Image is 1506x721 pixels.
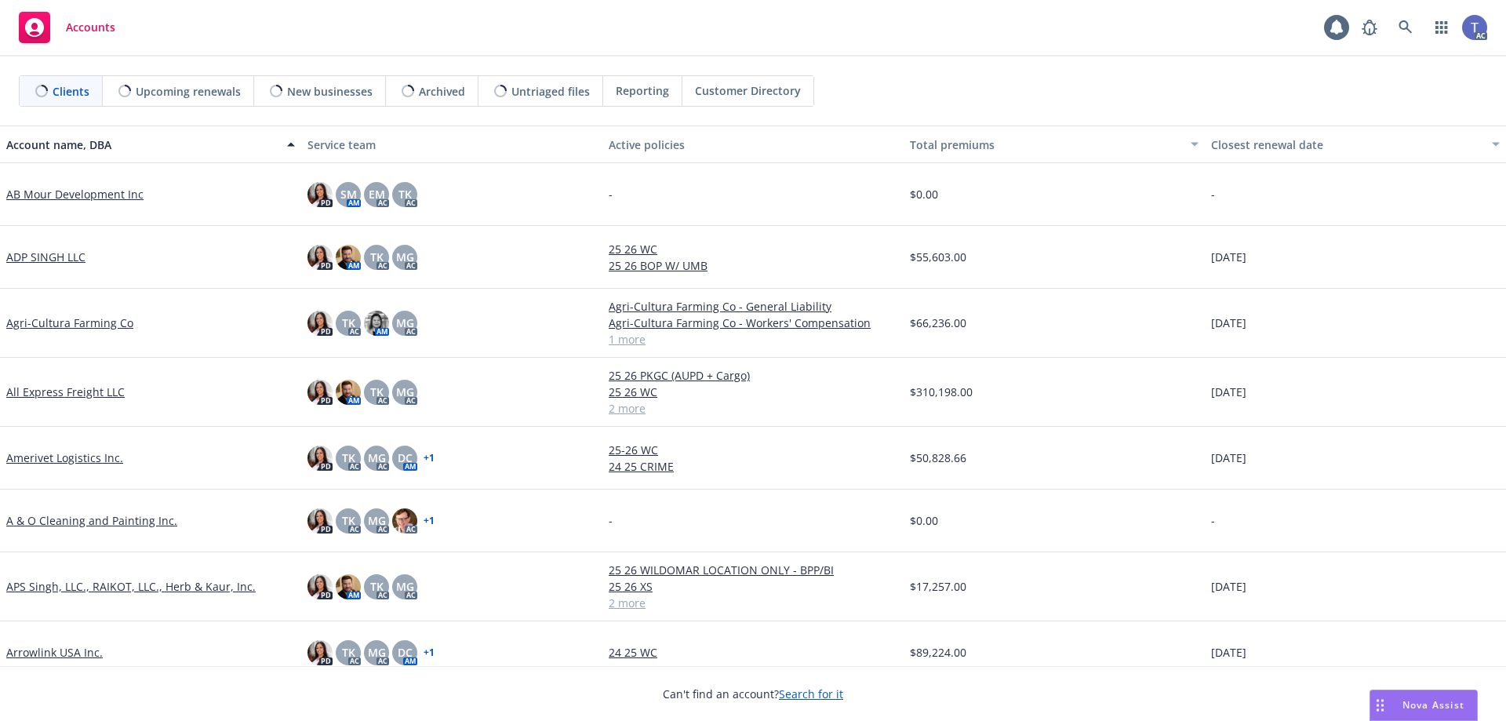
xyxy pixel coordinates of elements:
span: - [1211,186,1215,202]
img: photo [392,508,417,533]
span: Customer Directory [695,82,801,99]
span: MG [396,249,414,265]
span: [DATE] [1211,578,1246,595]
span: Archived [419,83,465,100]
span: MG [368,450,386,466]
span: DC [398,450,413,466]
img: photo [336,245,361,270]
span: $0.00 [910,186,938,202]
span: MG [396,384,414,400]
span: Nova Assist [1402,698,1464,712]
span: [DATE] [1211,384,1246,400]
div: Active policies [609,137,897,153]
a: Amerivet Logistics Inc. [6,450,123,466]
span: TK [342,644,355,661]
span: Untriaged files [511,83,590,100]
span: - [609,186,613,202]
a: All Express Freight LLC [6,384,125,400]
span: Accounts [66,21,115,34]
span: EM [369,186,385,202]
span: Can't find an account? [663,686,843,702]
a: Agri-Cultura Farming Co [6,315,133,331]
button: Closest renewal date [1205,126,1506,163]
a: Agri-Cultura Farming Co - Workers' Compensation [609,315,897,331]
span: SM [340,186,357,202]
a: Switch app [1426,12,1457,43]
span: [DATE] [1211,450,1246,466]
img: photo [307,245,333,270]
span: [DATE] [1211,644,1246,661]
span: [DATE] [1211,315,1246,331]
a: 25 26 XS [609,578,897,595]
img: photo [364,311,389,336]
span: $310,198.00 [910,384,973,400]
span: MG [368,512,386,529]
a: 24 25 WC [609,644,897,661]
span: MG [396,578,414,595]
a: Arrowlink USA Inc. [6,644,103,661]
div: Total premiums [910,137,1181,153]
a: + 1 [424,516,435,526]
span: - [1211,512,1215,529]
span: [DATE] [1211,249,1246,265]
img: photo [307,508,333,533]
span: $55,603.00 [910,249,966,265]
span: TK [370,249,384,265]
span: Reporting [616,82,669,99]
a: 24 25 CRIME [609,458,897,475]
span: New businesses [287,83,373,100]
a: 25 26 WC [609,384,897,400]
span: - [609,512,613,529]
a: Accounts [13,5,122,49]
a: 2 more [609,400,897,417]
a: APS Singh, LLC., RAIKOT, LLC., Herb & Kaur, Inc. [6,578,256,595]
span: $17,257.00 [910,578,966,595]
a: Report a Bug [1354,12,1385,43]
span: TK [342,512,355,529]
a: + 1 [424,648,435,657]
button: Total premiums [904,126,1205,163]
span: Upcoming renewals [136,83,241,100]
img: photo [307,311,333,336]
img: photo [307,446,333,471]
a: 25-26 WC [609,442,897,458]
a: Search for it [779,686,843,701]
img: photo [307,380,333,405]
img: photo [336,380,361,405]
span: TK [370,384,384,400]
span: $50,828.66 [910,450,966,466]
a: + 1 [424,453,435,463]
button: Nova Assist [1370,690,1478,721]
a: 25 26 PKGC (AUPD + Cargo) [609,367,897,384]
div: Service team [307,137,596,153]
span: $66,236.00 [910,315,966,331]
span: DC [398,644,413,661]
img: photo [307,182,333,207]
img: photo [307,574,333,599]
span: $89,224.00 [910,644,966,661]
span: TK [342,450,355,466]
button: Active policies [602,126,904,163]
img: photo [307,640,333,665]
span: TK [370,578,384,595]
a: A & O Cleaning and Painting Inc. [6,512,177,529]
div: Account name, DBA [6,137,278,153]
img: photo [336,574,361,599]
button: Service team [301,126,602,163]
span: Clients [53,83,89,100]
a: 25 26 BOP W/ UMB [609,257,897,274]
span: TK [398,186,412,202]
a: 1 more [609,331,897,348]
a: 2 more [609,595,897,611]
a: Search [1390,12,1421,43]
span: $0.00 [910,512,938,529]
a: AB Mour Development Inc [6,186,144,202]
img: photo [1462,15,1487,40]
span: MG [396,315,414,331]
